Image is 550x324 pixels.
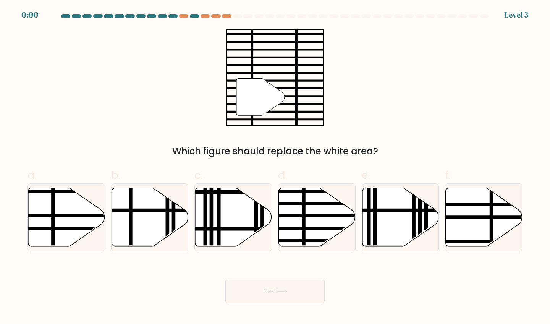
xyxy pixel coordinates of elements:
span: e. [362,168,370,183]
span: b. [111,168,120,183]
button: Next [225,279,325,303]
span: c. [194,168,203,183]
div: Which figure should replace the white area? [32,144,518,158]
div: Level 5 [504,9,529,21]
span: f. [445,168,450,183]
div: 0:00 [21,9,38,21]
g: " [236,79,285,116]
span: a. [27,168,37,183]
span: d. [278,168,287,183]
